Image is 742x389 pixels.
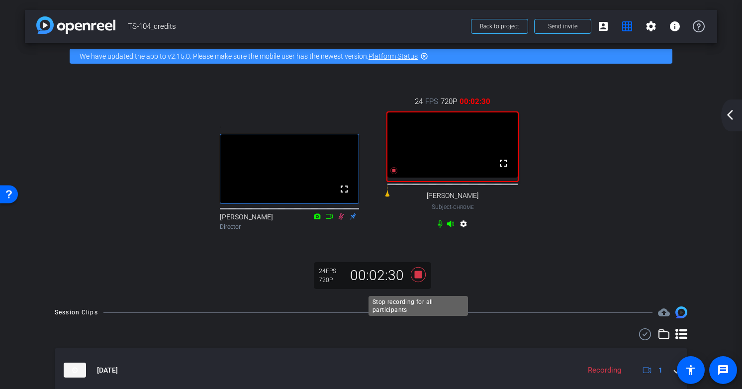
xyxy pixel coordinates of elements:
[471,19,528,34] button: Back to project
[658,306,670,318] span: Destinations for your clips
[645,20,657,32] mat-icon: settings
[319,276,344,284] div: 720P
[381,185,393,197] mat-icon: 0 dB
[97,365,118,376] span: [DATE]
[453,204,474,210] span: Chrome
[597,20,609,32] mat-icon: account_box
[497,157,509,169] mat-icon: fullscreen
[548,22,577,30] span: Send invite
[427,192,478,200] span: [PERSON_NAME]
[326,268,336,275] span: FPS
[64,363,86,378] img: thumb-nail
[583,365,626,376] div: Recording
[128,16,465,36] span: TS-104_credits
[452,203,453,210] span: -
[658,306,670,318] mat-icon: cloud_upload
[685,364,697,376] mat-icon: accessibility
[220,212,359,231] div: [PERSON_NAME]
[621,20,633,32] mat-icon: grid_on
[319,267,344,275] div: 24
[36,16,115,34] img: app-logo
[415,96,423,107] span: 24
[220,222,359,231] div: Director
[669,20,681,32] mat-icon: info
[55,307,98,317] div: Session Clips
[70,49,672,64] div: We have updated the app to v2.15.0. Please make sure the mobile user has the newest version.
[220,116,359,134] div: .
[658,365,662,376] span: 1
[460,96,490,107] span: 00:02:30
[432,202,474,211] span: Subject
[338,183,350,195] mat-icon: fullscreen
[344,267,410,284] div: 00:02:30
[534,19,591,34] button: Send invite
[675,306,687,318] img: Session clips
[458,220,469,232] mat-icon: settings
[480,23,519,30] span: Back to project
[441,96,457,107] span: 720P
[420,52,428,60] mat-icon: highlight_off
[717,364,729,376] mat-icon: message
[369,296,468,316] div: Stop recording for all participants
[425,96,438,107] span: FPS
[369,52,418,60] a: Platform Status
[724,109,736,121] mat-icon: arrow_back_ios_new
